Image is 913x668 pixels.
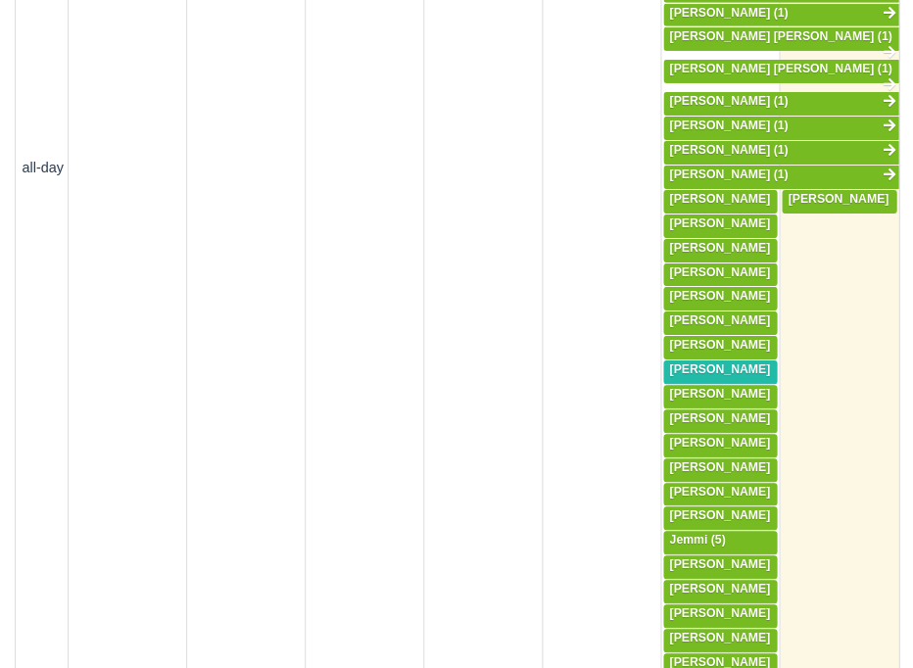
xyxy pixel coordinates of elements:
[782,190,896,214] a: [PERSON_NAME] (1)
[669,167,788,181] span: [PERSON_NAME] (1)
[669,29,891,43] span: [PERSON_NAME] [PERSON_NAME] (1)
[669,508,891,522] span: [PERSON_NAME] [PERSON_NAME] (4)
[669,241,891,255] span: [PERSON_NAME] [PERSON_NAME] (1)
[669,119,788,132] span: [PERSON_NAME] (1)
[788,192,906,206] span: [PERSON_NAME] (1)
[663,4,898,27] a: [PERSON_NAME] (1)
[663,336,777,359] a: [PERSON_NAME] (3)
[663,385,777,408] a: [PERSON_NAME] (1)
[663,604,777,628] a: [PERSON_NAME] (3)
[669,460,788,474] span: [PERSON_NAME] (2)
[669,192,788,206] span: [PERSON_NAME] (5)
[669,143,788,157] span: [PERSON_NAME] (1)
[663,360,777,384] a: [PERSON_NAME] (4)
[669,387,788,401] span: [PERSON_NAME] (1)
[669,94,788,108] span: [PERSON_NAME] (1)
[663,215,777,238] a: [PERSON_NAME] (3)
[669,533,725,547] span: Jemmi (5)
[663,27,898,51] a: [PERSON_NAME] [PERSON_NAME] (1)
[663,458,777,482] a: [PERSON_NAME] (2)
[663,287,777,310] a: [PERSON_NAME] (3)
[669,216,788,230] span: [PERSON_NAME] (3)
[663,629,777,652] a: [PERSON_NAME] (1)
[663,311,777,335] a: [PERSON_NAME] (3)
[663,239,777,262] a: [PERSON_NAME] [PERSON_NAME] (1)
[663,141,898,165] a: [PERSON_NAME] (1)
[663,60,898,83] a: [PERSON_NAME] [PERSON_NAME] (1)
[663,531,777,554] a: Jemmi (5)
[663,580,777,603] a: [PERSON_NAME] (2)
[669,6,788,20] span: [PERSON_NAME] (1)
[663,166,898,189] a: [PERSON_NAME] (1)
[663,117,898,140] a: [PERSON_NAME] (1)
[669,265,891,279] span: [PERSON_NAME] [PERSON_NAME] (2)
[669,313,788,327] span: [PERSON_NAME] (3)
[663,92,898,116] a: [PERSON_NAME] (1)
[663,483,777,506] a: [PERSON_NAME] (1)
[669,338,788,352] span: [PERSON_NAME] (3)
[669,606,788,620] span: [PERSON_NAME] (3)
[669,485,788,499] span: [PERSON_NAME] (1)
[663,409,777,433] a: [PERSON_NAME] (1)
[669,362,788,376] span: [PERSON_NAME] (4)
[669,62,891,75] span: [PERSON_NAME] [PERSON_NAME] (1)
[669,631,788,644] span: [PERSON_NAME] (1)
[663,434,777,457] a: [PERSON_NAME] [PERSON_NAME] (2)
[663,263,777,287] a: [PERSON_NAME] [PERSON_NAME] (2)
[669,582,788,596] span: [PERSON_NAME] (2)
[669,436,891,450] span: [PERSON_NAME] [PERSON_NAME] (2)
[669,557,788,571] span: [PERSON_NAME] (2)
[663,506,777,530] a: [PERSON_NAME] [PERSON_NAME] (4)
[669,411,788,425] span: [PERSON_NAME] (1)
[663,190,777,214] a: [PERSON_NAME] (5)
[663,555,777,579] a: [PERSON_NAME] (2)
[669,289,788,303] span: [PERSON_NAME] (3)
